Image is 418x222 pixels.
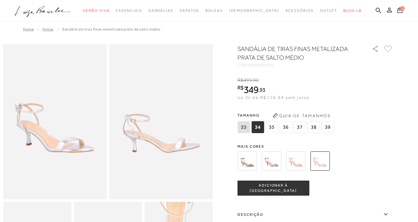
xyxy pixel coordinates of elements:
span: Mais cores [237,145,393,148]
span: 0 [400,6,405,11]
span: 93 [260,86,265,93]
span: 349 [244,84,258,95]
span: Tamanho [237,111,336,120]
img: image [3,44,107,199]
a: categoryNavScreenReaderText [116,5,142,16]
span: 36 [279,121,292,133]
span: Acessórios [285,8,314,13]
span: 39 [322,121,334,133]
button: 0 [396,7,404,15]
span: Sapatos [180,8,199,13]
span: ou 3x de R$116,64 sem juros [237,95,309,100]
img: SANDÁLIA DE TIRAS FINAS METALIZADA CHUMBO DE SALTO MÉDIO [262,151,281,171]
span: BLOG LB [343,8,361,13]
span: 606000012 [249,63,274,67]
a: noSubCategoriesText [229,5,279,16]
a: categoryNavScreenReaderText [180,5,199,16]
span: Verão Viva [83,8,110,13]
img: SANDÁLIA DE TIRAS FINAS METALIZADA PRATA DE SALTO MÉDIO [310,151,330,171]
span: 499 [243,77,252,83]
span: [DEMOGRAPHIC_DATA] [229,8,279,13]
span: 34 [251,121,264,133]
span: Outlet [320,8,337,13]
img: SANDÁLIA DE TIRAS FINAS METALIZADA BRONZE DE SALTO MÉDIO [237,151,257,171]
i: R$ [237,77,243,83]
button: ADICIONAR À [GEOGRAPHIC_DATA] [237,181,309,196]
span: 90 [253,77,259,83]
a: categoryNavScreenReaderText [148,5,173,16]
span: 33 [237,121,250,133]
button: Guia de Tamanhos [270,111,333,121]
i: R$ [237,85,244,90]
a: Home [23,27,34,31]
img: SANDÁLIA DE TIRAS FINAS METALIZADA DOURADA DE SALTO MÉDIO [286,151,305,171]
a: BLOG LB [343,5,361,16]
span: 37 [294,121,306,133]
span: Sandálias [148,8,173,13]
span: Essenciais [116,8,142,13]
a: Voltar [42,27,54,31]
h1: SANDÁLIA DE TIRAS FINAS METALIZADA PRATA DE SALTO MÉDIO [237,44,354,62]
i: , [258,87,265,93]
span: Bolsas [205,8,223,13]
span: 35 [265,121,278,133]
span: 38 [308,121,320,133]
a: categoryNavScreenReaderText [320,5,337,16]
a: categoryNavScreenReaderText [285,5,314,16]
div: CÓD: [237,63,362,67]
i: , [252,77,259,83]
img: image [109,44,213,199]
span: SANDÁLIA DE TIRAS FINAS METALIZADA PRATA DE SALTO MÉDIO [62,27,161,31]
a: categoryNavScreenReaderText [83,5,110,16]
span: ADICIONAR À [GEOGRAPHIC_DATA] [238,183,309,194]
a: categoryNavScreenReaderText [205,5,223,16]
